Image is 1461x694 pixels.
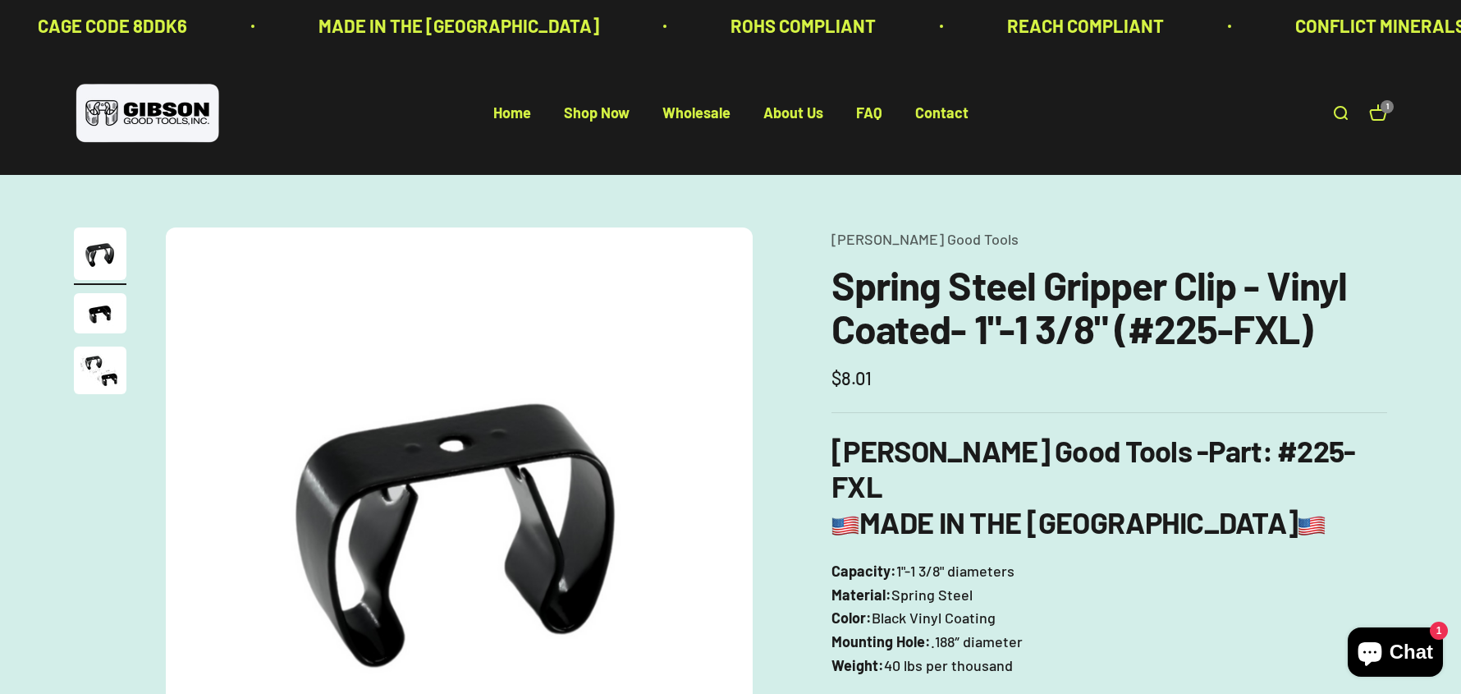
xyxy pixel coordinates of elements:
span: 40 lbs per thousand [884,654,1013,678]
a: FAQ [856,104,882,122]
sale-price: $8.01 [831,364,872,393]
b: Capacity: [831,562,896,580]
p: ROHS COMPLIANT [689,11,835,40]
span: Part [1208,433,1262,468]
button: Go to item 1 [74,228,126,285]
b: Weight: [831,656,884,674]
b: : #225-FXL [831,433,1355,503]
b: Color: [831,609,872,627]
h1: Spring Steel Gripper Clip - Vinyl Coated- 1"-1 3/8" (#225-FXL) [831,264,1387,351]
inbox-online-store-chat: Shopify online store chat [1343,627,1448,681]
img: close up of a spring steel gripper clip, tool clip, durable, secure holding, Excellent corrosion ... [74,293,126,333]
span: Spring Steel [891,583,973,607]
p: MADE IN THE [GEOGRAPHIC_DATA] [277,11,558,40]
button: Go to item 2 [74,293,126,338]
b: [PERSON_NAME] Good Tools - [831,433,1262,468]
a: Shop Now [564,104,630,122]
b: Mounting Hole: [831,632,931,650]
span: Black Vinyl Coating [872,606,996,630]
b: MADE IN THE [GEOGRAPHIC_DATA] [831,504,1326,540]
a: Contact [915,104,969,122]
img: Gripper clip, made & shipped from the USA! [74,228,126,280]
span: 1"-1 3/8" diameters [896,559,1014,583]
img: close up of a spring steel gripper clip, tool clip, durable, secure holding, Excellent corrosion ... [74,347,126,394]
b: Material: [831,586,891,604]
a: About Us [763,104,823,122]
a: Wholesale [662,104,730,122]
a: [PERSON_NAME] Good Tools [831,230,1019,248]
span: .188″ diameter [931,630,1023,654]
a: Home [493,104,531,122]
button: Go to item 3 [74,347,126,399]
cart-count: 1 [1381,100,1394,113]
p: REACH COMPLIANT [966,11,1123,40]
